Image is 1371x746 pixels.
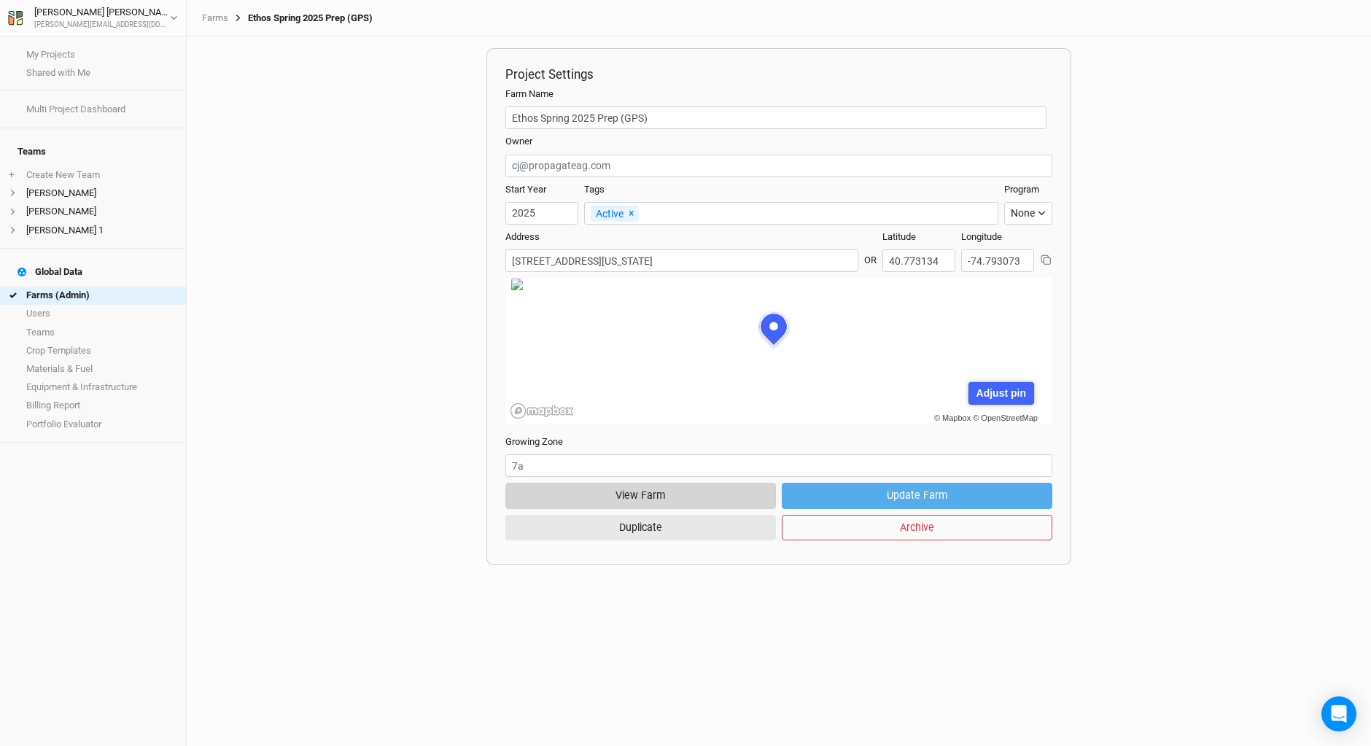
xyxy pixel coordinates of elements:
div: Adjust pin [968,382,1033,405]
button: Update Farm [782,483,1052,508]
a: Farms [202,12,228,24]
a: © OpenStreetMap [973,413,1038,422]
button: None [1004,202,1052,225]
label: Latitude [882,230,916,244]
button: Duplicate [505,515,776,540]
label: Growing Zone [505,435,563,448]
a: © Mapbox [934,413,971,422]
label: Longitude [961,230,1002,244]
input: Longitude [961,249,1034,272]
div: [PERSON_NAME][EMAIL_ADDRESS][DOMAIN_NAME] [34,20,170,31]
label: Owner [505,135,532,148]
h2: Project Settings [505,67,1052,82]
button: View Farm [505,483,776,508]
a: Mapbox logo [510,403,574,419]
label: Start Year [505,183,546,196]
div: Active [591,206,639,222]
label: Farm Name [505,88,554,101]
input: 7a [505,454,1052,477]
input: Latitude [882,249,955,272]
div: [PERSON_NAME] [PERSON_NAME] [34,5,170,20]
div: Global Data [18,266,82,278]
div: Ethos Spring 2025 Prep (GPS) [228,12,373,24]
input: cj@propagateag.com [505,155,1052,177]
label: Tags [584,183,605,196]
input: Address (123 James St...) [505,249,858,272]
div: Open Intercom Messenger [1321,696,1356,731]
div: OR [864,242,877,267]
label: Program [1004,183,1039,196]
label: Address [505,230,540,244]
span: × [629,207,634,219]
input: Start Year [505,202,578,225]
h4: Teams [9,137,177,166]
button: [PERSON_NAME] [PERSON_NAME][PERSON_NAME][EMAIL_ADDRESS][DOMAIN_NAME] [7,4,179,31]
button: Remove [624,204,639,222]
button: Copy [1040,254,1052,266]
span: + [9,169,14,181]
input: Project/Farm Name [505,106,1046,129]
div: None [1011,206,1035,221]
button: Archive [782,515,1052,540]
